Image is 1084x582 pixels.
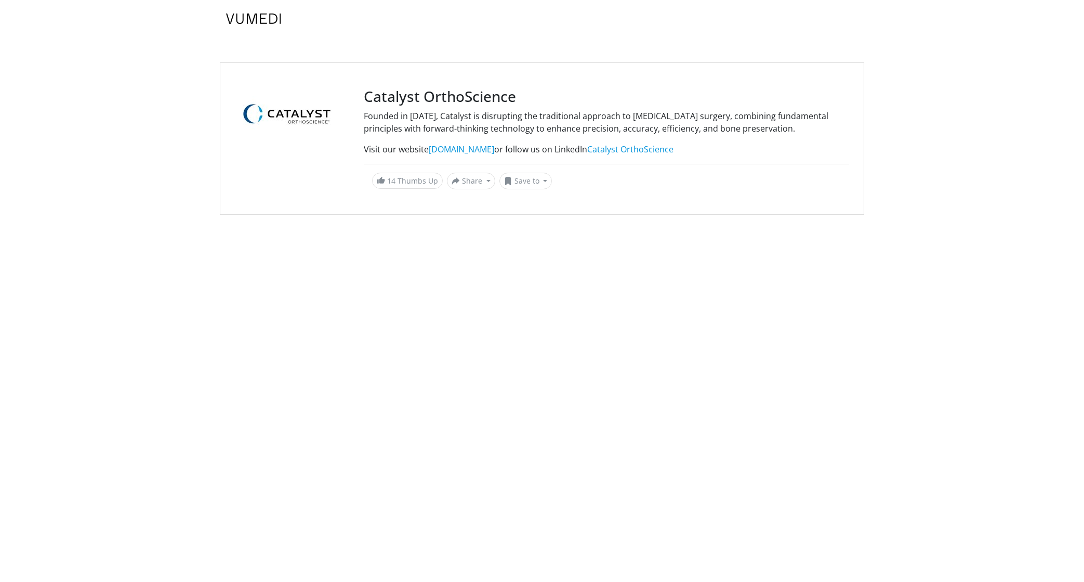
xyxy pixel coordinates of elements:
button: Save to [499,173,552,189]
h3: Catalyst OrthoScience [364,88,849,106]
button: Share [447,173,495,189]
p: Visit our website or follow us on LinkedIn [364,143,849,156]
a: [DOMAIN_NAME] [429,144,494,155]
span: 14 [387,176,395,186]
p: Founded in [DATE], Catalyst is disrupting the traditional approach to [MEDICAL_DATA] surgery, com... [364,110,849,135]
img: VuMedi Logo [226,14,281,24]
a: 14 Thumbs Up [372,173,443,189]
a: Catalyst OrthoScience [587,144,673,155]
